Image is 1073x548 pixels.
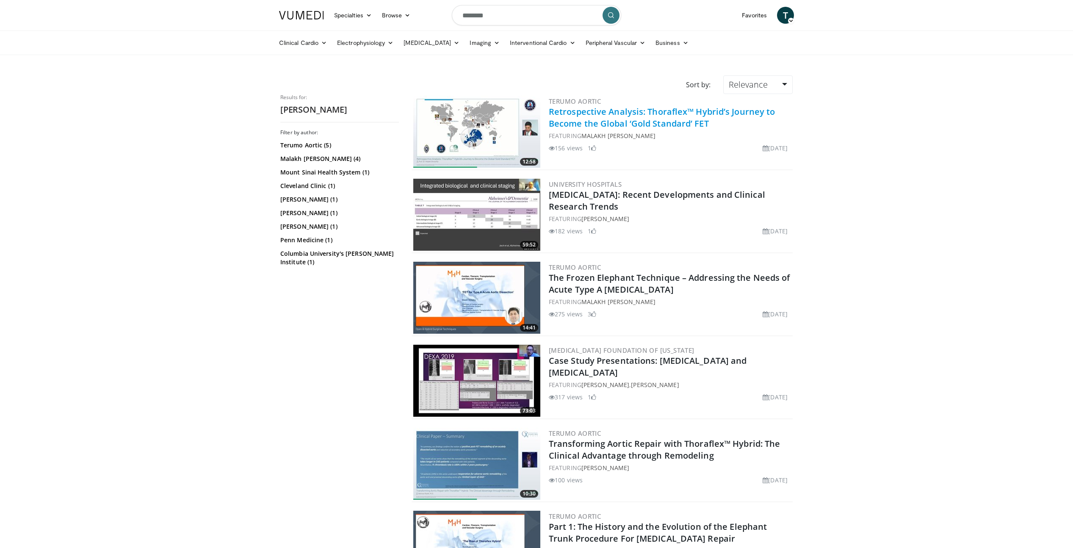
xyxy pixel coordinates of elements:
[549,180,622,188] a: University Hospitals
[413,262,540,334] a: 14:41
[581,298,655,306] a: Malakh [PERSON_NAME]
[549,476,583,484] li: 100 views
[763,476,788,484] li: [DATE]
[465,34,505,51] a: Imaging
[581,464,629,472] a: [PERSON_NAME]
[413,428,540,500] img: 8a39e5d6-2489-407a-8b75-b6bb7f3c2fe7.300x170_q85_crop-smart_upscale.jpg
[549,521,767,544] a: Part 1: The History and the Evolution of the Elephant Trunk Procedure For [MEDICAL_DATA] Repair
[280,94,399,101] p: Results for:
[280,129,399,136] h3: Filter by author:
[520,158,538,166] span: 12:58
[549,272,790,295] a: The Frozen Elephant Technique – Addressing the Needs of Acute Type A [MEDICAL_DATA]
[413,179,540,251] img: ac89cb72-e21a-4071-b99e-358a225cbbd1.300x170_q85_crop-smart_upscale.jpg
[549,512,601,520] a: Terumo Aortic
[650,34,694,51] a: Business
[549,263,601,271] a: Terumo Aortic
[377,7,416,24] a: Browse
[549,355,747,378] a: Case Study Presentations: [MEDICAL_DATA] and [MEDICAL_DATA]
[332,34,398,51] a: Electrophysiology
[280,195,397,204] a: [PERSON_NAME] (1)
[280,249,397,266] a: Columbia University's [PERSON_NAME] Institute (1)
[723,75,793,94] a: Relevance
[413,428,540,500] a: 10:30
[329,7,377,24] a: Specialties
[520,490,538,498] span: 10:30
[737,7,772,24] a: Favorites
[549,214,791,223] div: FEATURING
[763,144,788,152] li: [DATE]
[279,11,324,19] img: VuMedi Logo
[520,324,538,332] span: 14:41
[413,179,540,251] a: 59:52
[280,168,397,177] a: Mount Sinai Health System (1)
[505,34,581,51] a: Interventional Cardio
[280,236,397,244] a: Penn Medicine (1)
[763,393,788,401] li: [DATE]
[549,310,583,318] li: 275 views
[549,438,780,461] a: Transforming Aortic Repair with Thoraflex™ Hybrid: The Clinical Advantage through Remodeling
[588,310,596,318] li: 3
[280,141,397,149] a: Terumo Aortic (5)
[763,310,788,318] li: [DATE]
[581,215,629,223] a: [PERSON_NAME]
[549,106,775,129] a: Retrospective Analysis: Thoraflex™ Hybrid’s Journey to Become the Global ‘Gold Standard’ FET
[413,262,540,334] img: 2164ce7c-69b7-4aec-a2ed-caba8231ba82.300x170_q85_crop-smart_upscale.jpg
[280,182,397,190] a: Cleveland Clinic (1)
[452,5,621,25] input: Search topics, interventions
[549,297,791,306] div: FEATURING
[763,227,788,235] li: [DATE]
[680,75,717,94] div: Sort by:
[520,407,538,415] span: 73:03
[549,380,791,389] div: FEATURING ,
[549,346,694,354] a: [MEDICAL_DATA] Foundation of [US_STATE]
[549,463,791,472] div: FEATURING
[549,131,791,140] div: FEATURING
[280,104,399,115] h2: [PERSON_NAME]
[581,132,655,140] a: Malakh [PERSON_NAME]
[398,34,465,51] a: [MEDICAL_DATA]
[588,393,596,401] li: 1
[549,144,583,152] li: 156 views
[520,241,538,249] span: 59:52
[729,79,768,90] span: Relevance
[581,381,629,389] a: [PERSON_NAME]
[549,189,765,212] a: [MEDICAL_DATA]: Recent Developments and Clinical Research Trends
[280,155,397,163] a: Malakh [PERSON_NAME] (4)
[274,34,332,51] a: Clinical Cardio
[549,97,601,105] a: Terumo Aortic
[413,345,540,417] img: 4fdabee6-e5d4-452f-818b-4f993fb050d3.300x170_q85_crop-smart_upscale.jpg
[280,222,397,231] a: [PERSON_NAME] (1)
[549,227,583,235] li: 182 views
[588,227,596,235] li: 1
[631,381,679,389] a: [PERSON_NAME]
[413,96,540,168] a: 12:58
[777,7,794,24] a: T
[413,345,540,417] a: 73:03
[280,209,397,217] a: [PERSON_NAME] (1)
[581,34,650,51] a: Peripheral Vascular
[413,96,540,168] img: 39f40ab6-9390-49cf-9914-2c20cbaf1cc0.300x170_q85_crop-smart_upscale.jpg
[588,144,596,152] li: 1
[549,393,583,401] li: 317 views
[549,429,601,437] a: Terumo Aortic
